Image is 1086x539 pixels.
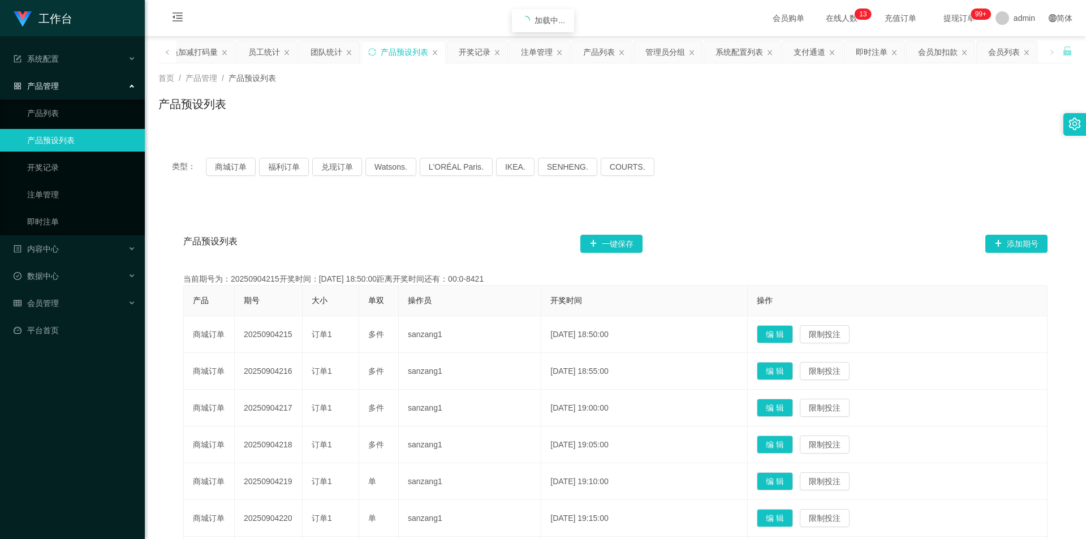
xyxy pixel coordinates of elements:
div: 会员加扣款 [918,41,958,63]
div: 产品预设列表 [381,41,428,63]
td: sanzang1 [399,316,541,353]
div: 即时注单 [856,41,887,63]
i: 图标: close [961,49,968,56]
td: [DATE] 18:55:00 [541,353,748,390]
span: 订单1 [312,330,332,339]
i: 图标: sync [368,48,376,56]
button: IKEA. [496,158,535,176]
button: 限制投注 [800,509,850,527]
button: 商城订单 [206,158,256,176]
span: 订单1 [312,403,332,412]
span: / [222,74,224,83]
td: [DATE] 19:05:00 [541,426,748,463]
span: 提现订单 [938,14,981,22]
button: 编 辑 [757,509,793,527]
span: 系统配置 [14,54,59,63]
button: 编 辑 [757,399,793,417]
span: 订单1 [312,514,332,523]
div: 当前期号为：20250904215开奖时间：[DATE] 18:50:00距离开奖时间还有：00:0-8421 [183,273,1048,285]
td: 商城订单 [184,353,235,390]
div: 管理员分组 [645,41,685,63]
i: icon: loading [521,16,530,25]
button: 限制投注 [800,362,850,380]
span: / [179,74,181,83]
button: 兑现订单 [312,158,362,176]
button: 编 辑 [757,435,793,454]
div: 支付通道 [794,41,825,63]
button: 图标: plus添加期号 [985,235,1048,253]
span: 订单1 [312,477,332,486]
i: 图标: close [618,49,625,56]
span: 充值订单 [879,14,922,22]
td: 商城订单 [184,500,235,537]
button: 限制投注 [800,399,850,417]
span: 大小 [312,296,327,305]
button: SENHENG. [538,158,597,176]
button: 限制投注 [800,472,850,490]
span: 订单1 [312,366,332,376]
td: 商城订单 [184,390,235,426]
td: 商城订单 [184,426,235,463]
i: 图标: close [432,49,438,56]
td: 20250904218 [235,426,303,463]
h1: 产品预设列表 [158,96,226,113]
span: 首页 [158,74,174,83]
i: 图标: profile [14,245,21,253]
div: 注单管理 [521,41,553,63]
div: 产品列表 [583,41,615,63]
td: sanzang1 [399,426,541,463]
i: 图标: menu-fold [158,1,197,37]
i: 图标: setting [1068,118,1081,130]
i: 图标: check-circle-o [14,272,21,280]
span: 产品管理 [186,74,217,83]
button: COURTS. [601,158,654,176]
span: 操作 [757,296,773,305]
a: 即时注单 [27,210,136,233]
div: 员工统计 [248,41,280,63]
p: 3 [863,8,867,20]
div: 会员列表 [988,41,1020,63]
button: Watsons. [365,158,416,176]
span: 操作员 [408,296,432,305]
span: 产品预设列表 [229,74,276,83]
button: 图标: plus一键保存 [580,235,643,253]
span: 多件 [368,440,384,449]
td: sanzang1 [399,463,541,500]
i: 图标: global [1049,14,1057,22]
span: 多件 [368,403,384,412]
td: 商城订单 [184,316,235,353]
i: 图标: close [556,49,563,56]
button: 编 辑 [757,325,793,343]
span: 数据中心 [14,271,59,281]
i: 图标: close [221,49,228,56]
td: [DATE] 19:15:00 [541,500,748,537]
i: 图标: close [1023,49,1030,56]
td: 20250904220 [235,500,303,537]
i: 图标: appstore-o [14,82,21,90]
a: 图标: dashboard平台首页 [14,319,136,342]
span: 在线人数 [820,14,863,22]
i: 图标: right [1049,49,1055,55]
span: 类型： [172,158,206,176]
sup: 13 [855,8,871,20]
td: [DATE] 18:50:00 [541,316,748,353]
span: 期号 [244,296,260,305]
td: sanzang1 [399,390,541,426]
i: 图标: close [688,49,695,56]
span: 多件 [368,330,384,339]
td: [DATE] 19:00:00 [541,390,748,426]
span: 产品管理 [14,81,59,90]
span: 单 [368,477,376,486]
td: sanzang1 [399,500,541,537]
span: 单双 [368,296,384,305]
button: 限制投注 [800,325,850,343]
i: 图标: table [14,299,21,307]
div: 系统配置列表 [716,41,763,63]
span: 开奖时间 [550,296,582,305]
a: 开奖记录 [27,156,136,179]
button: L'ORÉAL Paris. [420,158,493,176]
i: 图标: close [766,49,773,56]
span: 订单1 [312,440,332,449]
img: logo.9652507e.png [14,11,32,27]
a: 工作台 [14,14,72,23]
